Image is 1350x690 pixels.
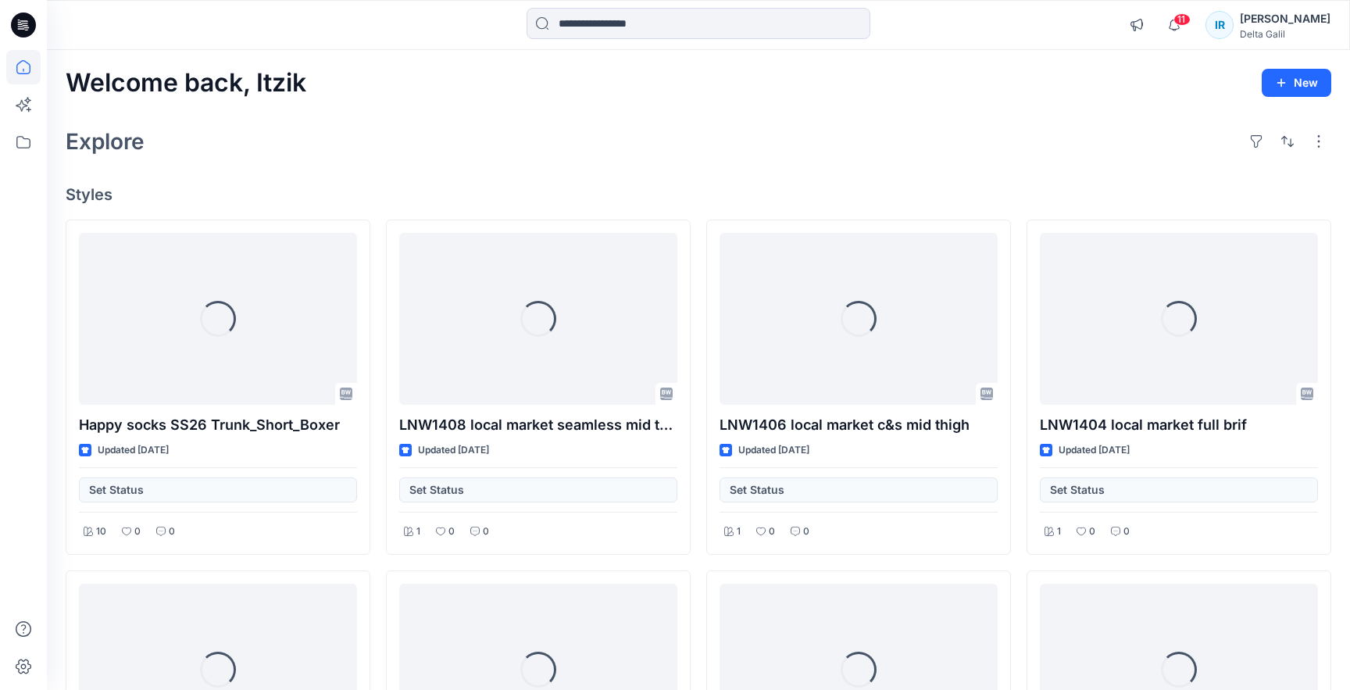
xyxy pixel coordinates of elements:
[79,414,357,436] p: Happy socks SS26 Trunk_Short_Boxer
[66,185,1331,204] h4: Styles
[1262,69,1331,97] button: New
[96,524,106,540] p: 10
[66,129,145,154] h2: Explore
[134,524,141,540] p: 0
[769,524,775,540] p: 0
[483,524,489,540] p: 0
[1240,9,1330,28] div: [PERSON_NAME]
[720,414,998,436] p: LNW1406 local market c&s mid thigh
[418,442,489,459] p: Updated [DATE]
[416,524,420,540] p: 1
[98,442,169,459] p: Updated [DATE]
[1040,414,1318,436] p: LNW1404 local market full brif
[448,524,455,540] p: 0
[66,69,306,98] h2: Welcome back, Itzik
[1059,442,1130,459] p: Updated [DATE]
[1123,524,1130,540] p: 0
[1089,524,1095,540] p: 0
[1240,28,1330,40] div: Delta Galil
[169,524,175,540] p: 0
[1057,524,1061,540] p: 1
[1173,13,1191,26] span: 11
[1205,11,1234,39] div: IR
[738,442,809,459] p: Updated [DATE]
[399,414,677,436] p: LNW1408 local market seamless mid thigh
[803,524,809,540] p: 0
[737,524,741,540] p: 1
